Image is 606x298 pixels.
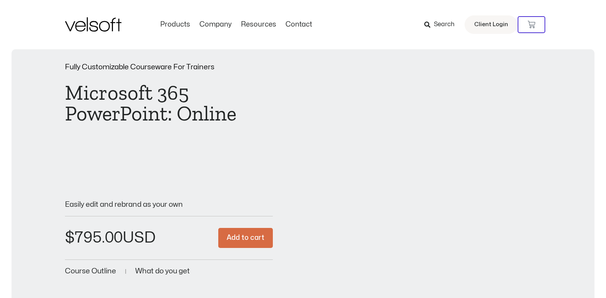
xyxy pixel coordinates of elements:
h1: Microsoft 365 PowerPoint: Online [65,82,273,124]
bdi: 795.00 [65,230,123,245]
a: What do you get [135,268,190,275]
p: Easily edit and rebrand as your own [65,201,273,208]
a: Course Outline [65,268,116,275]
p: Fully Customizable Courseware For Trainers [65,64,273,71]
span: Search [434,20,455,30]
button: Add to cart [218,228,273,248]
a: CompanyMenu Toggle [195,20,236,29]
a: ProductsMenu Toggle [156,20,195,29]
img: Velsoft Training Materials [65,17,121,32]
span: $ [65,230,75,245]
a: Client Login [465,15,518,34]
nav: Menu [156,20,317,29]
a: ResourcesMenu Toggle [236,20,281,29]
span: Client Login [474,20,508,30]
a: ContactMenu Toggle [281,20,317,29]
a: Search [424,18,460,31]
